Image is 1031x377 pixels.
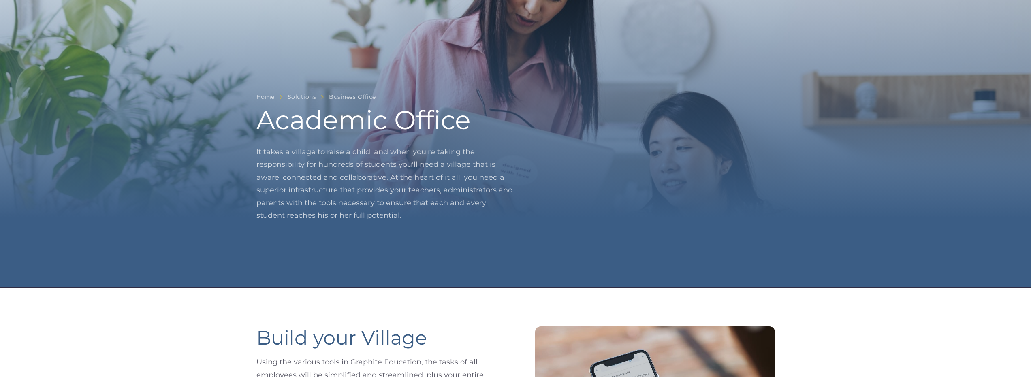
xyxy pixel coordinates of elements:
[256,92,275,102] a: Home
[288,92,316,102] a: Solutions
[256,326,427,350] h2: Build your Village
[256,107,516,133] h1: Academic Office
[256,146,516,222] p: It takes a village to raise a child, and when you're taking the responsibility for hundreds of st...
[329,92,376,102] a: Business Office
